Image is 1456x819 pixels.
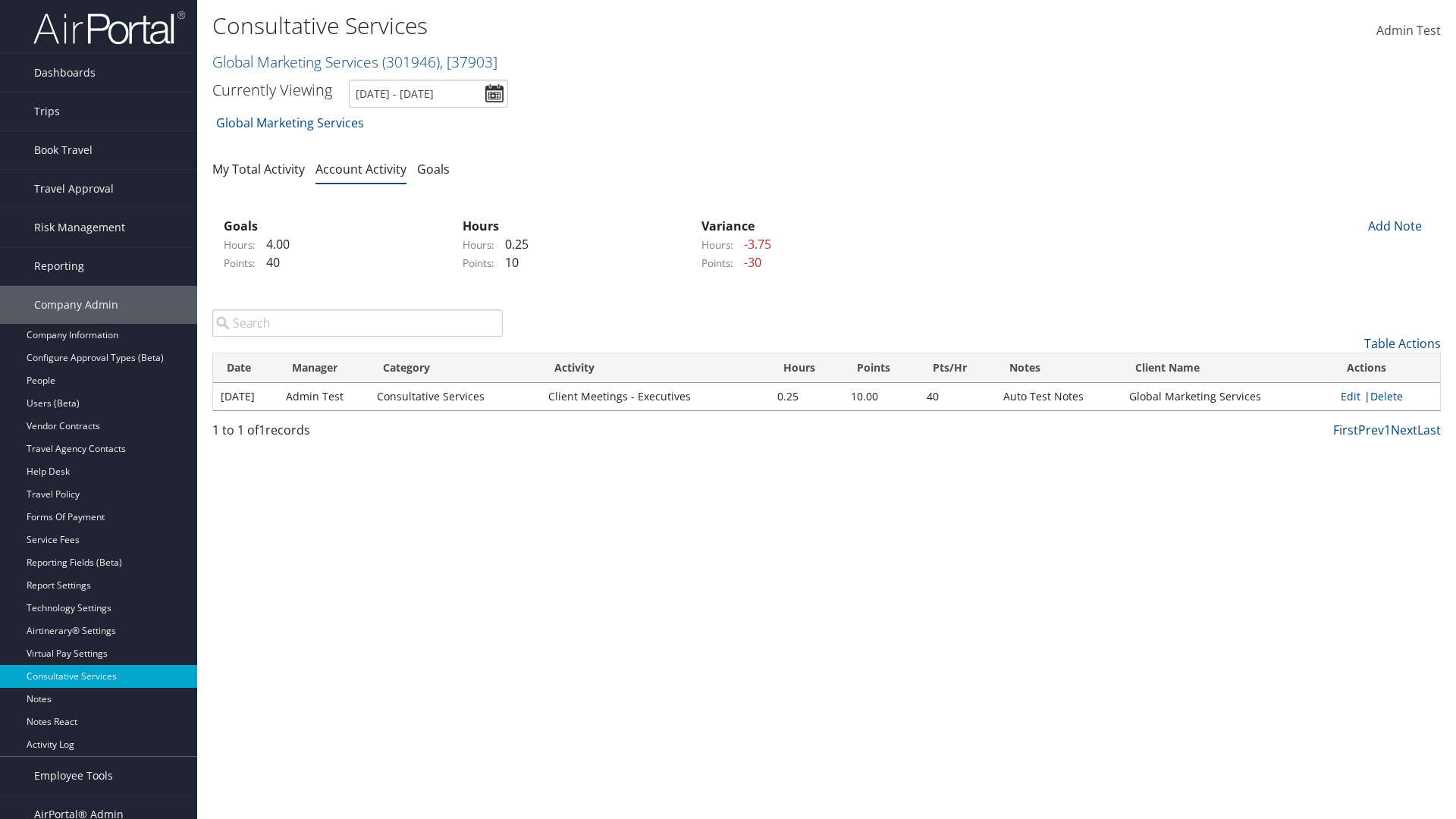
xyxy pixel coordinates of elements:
[701,218,755,234] strong: Variance
[1364,335,1441,352] a: Table Actions
[1417,422,1441,438] a: Last
[1376,8,1441,55] a: Admin Test
[34,286,118,324] span: Company Admin
[770,353,843,383] th: Hours
[463,256,494,271] label: Points:
[843,383,919,410] td: 10.00
[1357,217,1429,235] div: Add Note
[996,353,1122,383] th: Notes
[34,247,84,285] span: Reporting
[463,237,494,253] label: Hours:
[34,54,96,92] span: Dashboards
[213,383,278,410] td: [DATE]
[919,353,996,383] th: Pts/Hr
[1376,22,1441,39] span: Admin Test
[278,383,369,410] td: Admin Test
[417,161,450,177] a: Goals
[212,161,305,177] a: My Total Activity
[213,353,278,383] th: Date: activate to sort column ascending
[1333,383,1440,410] td: |
[919,383,996,410] td: 40
[34,170,114,208] span: Travel Approval
[440,52,497,72] span: , [ 37903 ]
[259,254,280,271] span: 40
[216,108,364,138] a: Global Marketing Services
[315,161,406,177] a: Account Activity
[1391,422,1417,438] a: Next
[369,353,541,383] th: Category: activate to sort column ascending
[212,52,497,72] a: Global Marketing Services
[736,236,771,253] span: -3.75
[212,10,1031,42] h1: Consultative Services
[541,383,770,410] td: Client Meetings - Executives
[224,237,256,253] label: Hours:
[1370,389,1403,403] a: Delete
[843,353,919,383] th: Points
[1384,422,1391,438] a: 1
[34,131,93,169] span: Book Travel
[224,256,256,271] label: Points:
[1122,353,1332,383] th: Client Name
[33,10,185,45] img: airportal-logo.png
[1333,353,1440,383] th: Actions
[34,209,125,246] span: Risk Management
[278,353,369,383] th: Manager: activate to sort column ascending
[349,80,508,108] input: [DATE] - [DATE]
[212,80,332,100] h3: Currently Viewing
[34,757,113,795] span: Employee Tools
[259,236,290,253] span: 4.00
[259,422,265,438] span: 1
[1122,383,1332,410] td: Global Marketing Services
[212,309,503,337] input: Search
[996,383,1122,410] td: Auto Test Notes
[212,421,503,447] div: 1 to 1 of records
[701,256,733,271] label: Points:
[541,353,770,383] th: Activity: activate to sort column ascending
[736,254,761,271] span: -30
[701,237,733,253] label: Hours:
[224,218,258,234] strong: Goals
[34,93,60,130] span: Trips
[770,383,843,410] td: 0.25
[382,52,440,72] span: ( 301946 )
[1333,422,1358,438] a: First
[497,254,519,271] span: 10
[497,236,529,253] span: 0.25
[1358,422,1384,438] a: Prev
[1341,389,1360,403] a: Edit
[463,218,499,234] strong: Hours
[369,383,541,410] td: Consultative Services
